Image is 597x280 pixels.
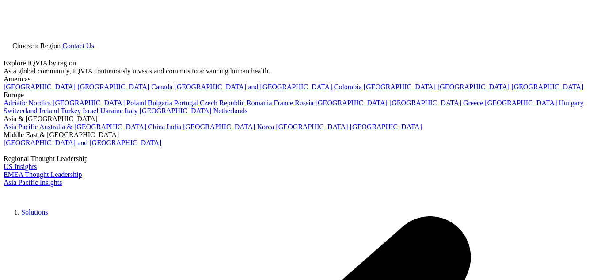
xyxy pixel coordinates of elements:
a: [GEOGRAPHIC_DATA] [364,83,436,91]
a: Nordics [28,99,51,107]
a: Bulgaria [148,99,172,107]
a: Russia [295,99,314,107]
a: [GEOGRAPHIC_DATA] [183,123,255,130]
a: Adriatic [4,99,27,107]
a: Canada [151,83,172,91]
a: [GEOGRAPHIC_DATA] [276,123,348,130]
a: Romania [247,99,272,107]
a: Switzerland [4,107,37,115]
a: Greece [463,99,483,107]
a: Israel [83,107,99,115]
a: US Insights [4,163,37,170]
a: Portugal [174,99,198,107]
a: Ireland [39,107,59,115]
a: Turkey [61,107,81,115]
a: [GEOGRAPHIC_DATA] [53,99,125,107]
a: Australia & [GEOGRAPHIC_DATA] [39,123,146,130]
a: Korea [257,123,274,130]
a: Colombia [334,83,362,91]
a: Asia Pacific [4,123,38,130]
a: [GEOGRAPHIC_DATA] [77,83,149,91]
img: IQVIA Healthcare Information Technology and Pharma Clinical Research Company [4,187,74,199]
a: Contact Us [62,42,94,50]
a: [GEOGRAPHIC_DATA] [4,83,76,91]
a: [GEOGRAPHIC_DATA] and [GEOGRAPHIC_DATA] [174,83,332,91]
div: As a global community, IQVIA continuously invests and commits to advancing human health. [4,67,593,75]
a: [GEOGRAPHIC_DATA] [485,99,557,107]
div: Middle East & [GEOGRAPHIC_DATA] [4,131,593,139]
div: Regional Thought Leadership [4,155,593,163]
a: France [274,99,293,107]
a: [GEOGRAPHIC_DATA] [389,99,461,107]
a: [GEOGRAPHIC_DATA] [350,123,422,130]
a: [GEOGRAPHIC_DATA] and [GEOGRAPHIC_DATA] [4,139,161,146]
span: Choose a Region [12,42,61,50]
a: Netherlands [213,107,247,115]
div: Explore IQVIA by region [4,59,593,67]
div: Europe [4,91,593,99]
a: [GEOGRAPHIC_DATA] [139,107,211,115]
a: Hungary [559,99,583,107]
a: Czech Republic [200,99,245,107]
a: [GEOGRAPHIC_DATA] [316,99,388,107]
a: Italy [125,107,137,115]
a: Poland [126,99,146,107]
a: India [167,123,181,130]
a: Solutions [21,208,48,216]
a: Ukraine [100,107,123,115]
a: [GEOGRAPHIC_DATA] [437,83,510,91]
a: Asia Pacific Insights [4,179,62,186]
a: [GEOGRAPHIC_DATA] [511,83,583,91]
div: Americas [4,75,593,83]
a: EMEA Thought Leadership [4,171,82,178]
div: Asia & [GEOGRAPHIC_DATA] [4,115,593,123]
a: China [148,123,165,130]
